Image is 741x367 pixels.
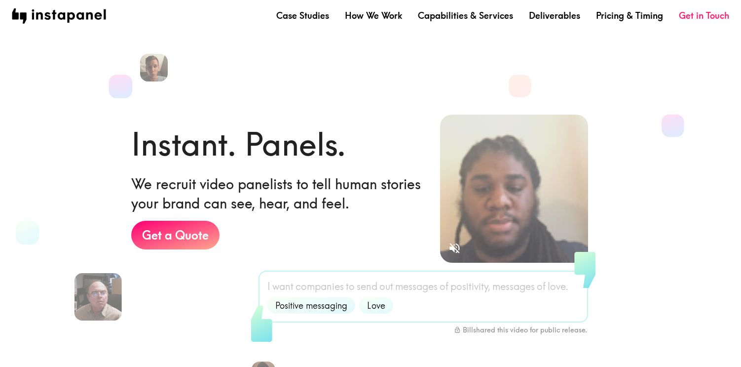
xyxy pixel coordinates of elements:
a: Get a Quote [131,221,220,249]
button: Sound is off [444,238,465,259]
span: messages [395,280,438,293]
a: Pricing & Timing [596,9,663,22]
span: send [357,280,377,293]
a: Case Studies [276,9,329,22]
span: love. [548,280,568,293]
span: Positive messaging [269,299,353,312]
span: messages [492,280,535,293]
a: Get in Touch [679,9,729,22]
a: How We Work [345,9,402,22]
span: Love [361,299,391,312]
h6: We recruit video panelists to tell human stories your brand can see, hear, and feel. [131,174,424,213]
a: Capabilities & Services [418,9,513,22]
div: Bill shared this video for public release. [454,326,587,334]
img: Robert [74,273,122,321]
img: Eric [140,54,168,82]
a: Deliverables [529,9,580,22]
span: positivity, [450,280,490,293]
span: of [537,280,546,293]
span: of [440,280,448,293]
span: want [272,280,294,293]
span: I [267,280,270,293]
h1: Instant. Panels. [131,122,346,166]
span: to [346,280,355,293]
span: out [379,280,393,293]
img: instapanel [12,8,106,24]
span: companies [296,280,344,293]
